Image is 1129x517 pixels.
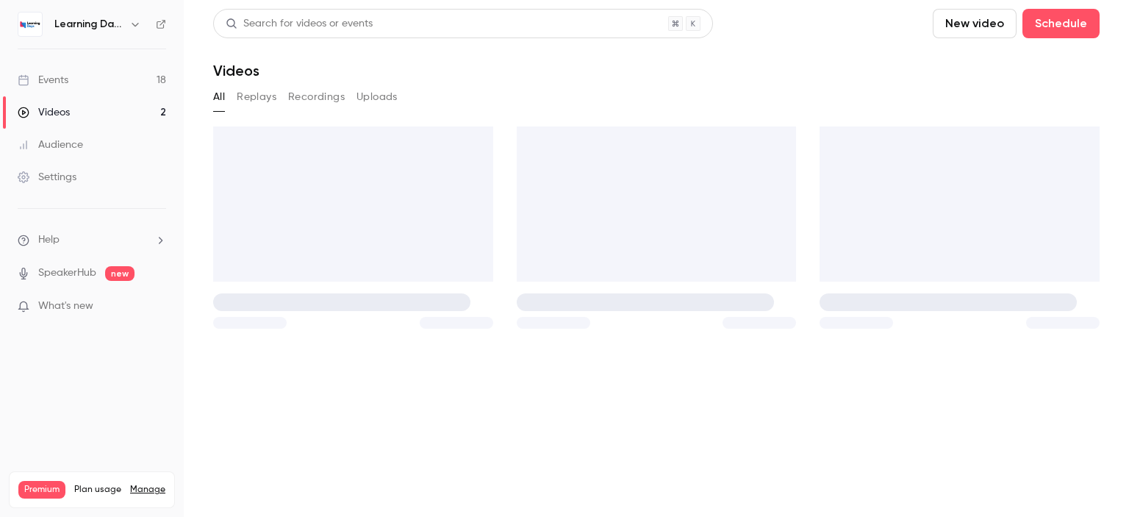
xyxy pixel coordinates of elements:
div: Domaine: [DOMAIN_NAME] [38,38,166,50]
div: v 4.0.25 [41,24,72,35]
section: Videos [213,9,1100,508]
button: New video [933,9,1017,38]
img: tab_domain_overview_orange.svg [60,85,71,97]
button: Schedule [1022,9,1100,38]
img: tab_keywords_by_traffic_grey.svg [167,85,179,97]
button: Uploads [356,85,398,109]
h1: Videos [213,62,259,79]
span: Premium [18,481,65,499]
img: logo_orange.svg [24,24,35,35]
img: website_grey.svg [24,38,35,50]
iframe: Noticeable Trigger [148,300,166,313]
div: Audience [18,138,83,152]
a: Manage [130,484,165,496]
div: Events [18,73,68,88]
div: Search for videos or events [226,16,373,32]
button: All [213,85,225,109]
li: help-dropdown-opener [18,232,166,248]
span: new [105,266,135,281]
img: Learning Days [18,13,42,36]
div: Videos [18,105,70,120]
span: Plan usage [74,484,121,496]
button: Recordings [288,85,345,109]
button: Replays [237,85,276,109]
a: SpeakerHub [38,265,96,281]
span: What's new [38,299,93,314]
div: Domaine [76,87,113,96]
div: Mots-clés [183,87,225,96]
h6: Learning Days [54,17,123,32]
span: Help [38,232,60,248]
div: Settings [18,170,76,185]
